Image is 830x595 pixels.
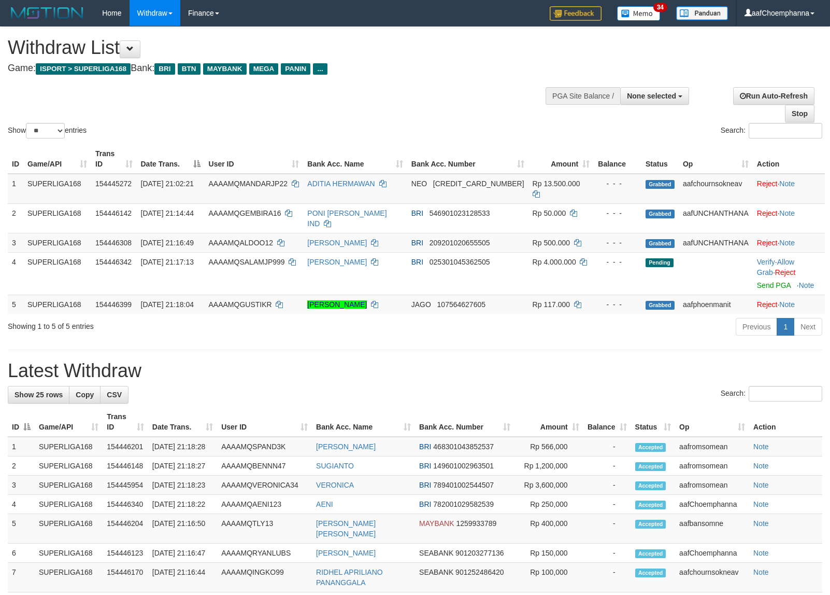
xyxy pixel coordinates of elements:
[533,239,570,247] span: Rp 500.000
[641,144,679,174] th: Status
[785,105,814,122] a: Stop
[583,407,631,437] th: Balance: activate to sort column ascending
[419,549,453,557] span: SEABANK
[455,568,504,576] span: Copy 901252486420 to clipboard
[757,300,778,309] a: Reject
[733,87,814,105] a: Run Auto-Refresh
[217,514,312,544] td: AAAAMQTLY13
[455,549,504,557] span: Copy 901203277136 to clipboard
[307,179,375,188] a: ADITIA HERMAWAN
[631,407,676,437] th: Status: activate to sort column ascending
[95,209,132,217] span: 154446142
[753,174,825,204] td: ·
[514,514,583,544] td: Rp 400,000
[141,300,194,309] span: [DATE] 21:18:04
[430,239,490,247] span: Copy 209201020655505 to clipboard
[8,37,543,58] h1: Withdraw List
[635,481,666,490] span: Accepted
[514,495,583,514] td: Rp 250,000
[533,300,570,309] span: Rp 117.000
[635,462,666,471] span: Accepted
[514,476,583,495] td: Rp 3,600,000
[757,258,794,276] a: Allow Grab
[23,144,91,174] th: Game/API: activate to sort column ascending
[598,178,637,189] div: - - -
[456,519,496,528] span: Copy 1259933789 to clipboard
[23,252,91,295] td: SUPERLIGA168
[514,456,583,476] td: Rp 1,200,000
[653,3,667,12] span: 34
[598,208,637,218] div: - - -
[209,179,288,188] span: AAAAMQMANDARJP22
[8,203,23,233] td: 2
[757,258,794,276] span: ·
[316,519,376,538] a: [PERSON_NAME] [PERSON_NAME]
[753,481,769,489] a: Note
[583,456,631,476] td: -
[35,514,103,544] td: SUPERLIGA168
[749,407,822,437] th: Action
[103,495,148,514] td: 154446340
[528,144,594,174] th: Amount: activate to sort column ascending
[141,239,194,247] span: [DATE] 21:16:49
[8,437,35,456] td: 1
[23,203,91,233] td: SUPERLIGA168
[141,258,194,266] span: [DATE] 21:17:13
[679,295,753,314] td: aafphoenmanit
[675,456,749,476] td: aafromsomean
[753,233,825,252] td: ·
[316,442,376,451] a: [PERSON_NAME]
[433,442,494,451] span: Copy 468301043852537 to clipboard
[753,203,825,233] td: ·
[8,514,35,544] td: 5
[307,239,367,247] a: [PERSON_NAME]
[8,252,23,295] td: 4
[514,563,583,592] td: Rp 100,000
[757,209,778,217] a: Reject
[35,456,103,476] td: SUPERLIGA168
[675,476,749,495] td: aafromsomean
[209,239,274,247] span: AAAAMQALDOO12
[617,6,661,21] img: Button%20Memo.svg
[148,476,217,495] td: [DATE] 21:18:23
[217,476,312,495] td: AAAAMQVERONICA34
[757,281,791,289] a: Send PGA
[679,203,753,233] td: aafUNCHANTHANA
[736,318,777,336] a: Previous
[794,318,822,336] a: Next
[107,391,122,399] span: CSV
[583,563,631,592] td: -
[8,5,87,21] img: MOTION_logo.png
[675,563,749,592] td: aafchournsokneav
[209,258,285,266] span: AAAAMQSALAMJP999
[103,456,148,476] td: 154446148
[433,500,494,508] span: Copy 782001029582539 to clipboard
[203,63,247,75] span: MAYBANK
[35,437,103,456] td: SUPERLIGA168
[675,495,749,514] td: aafChoemphanna
[313,63,327,75] span: ...
[316,462,354,470] a: SUGIANTO
[103,544,148,563] td: 154446123
[411,209,423,217] span: BRI
[433,481,494,489] span: Copy 789401002544507 to clipboard
[721,386,822,402] label: Search:
[635,569,666,577] span: Accepted
[779,300,795,309] a: Note
[154,63,175,75] span: BRI
[103,437,148,456] td: 154446201
[753,500,769,508] a: Note
[533,209,566,217] span: Rp 50.000
[583,437,631,456] td: -
[419,481,431,489] span: BRI
[533,179,580,188] span: Rp 13.500.000
[8,144,23,174] th: ID
[35,563,103,592] td: SUPERLIGA168
[675,514,749,544] td: aafbansomne
[8,317,338,331] div: Showing 1 to 5 of 5 entries
[749,386,822,402] input: Search:
[217,407,312,437] th: User ID: activate to sort column ascending
[8,386,69,404] a: Show 25 rows
[307,258,367,266] a: [PERSON_NAME]
[646,210,675,218] span: Grabbed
